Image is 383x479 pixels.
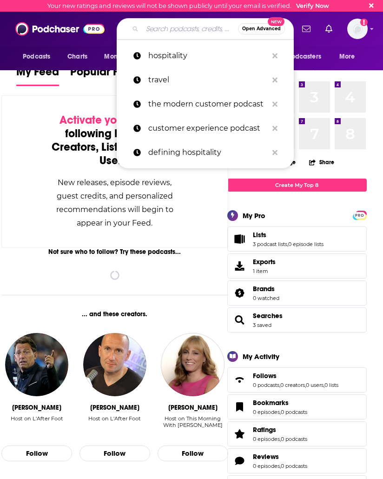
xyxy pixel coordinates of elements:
[1,446,72,461] button: Follow
[253,241,287,247] a: 3 podcast lists
[296,2,329,9] a: Verify Now
[243,211,265,220] div: My Pro
[281,409,307,415] a: 0 podcasts
[16,48,62,66] button: open menu
[347,19,368,39] span: Logged in as charlottestone
[238,23,285,34] button: Open AdvancedNew
[231,313,249,326] a: Searches
[253,399,289,407] span: Bookmarks
[231,233,249,246] a: Lists
[253,436,280,442] a: 0 episodes
[231,400,249,413] a: Bookmarks
[16,65,59,84] span: My Feed
[280,463,281,469] span: ,
[306,382,324,388] a: 0 users
[253,258,276,266] span: Exports
[253,382,279,388] a: 0 podcasts
[347,19,368,39] button: Show profile menu
[117,140,294,165] a: defining hospitality
[253,268,276,274] span: 1 item
[253,372,277,380] span: Follows
[59,113,155,127] span: Activate your Feed
[339,50,355,63] span: More
[1,248,228,256] div: Not sure who to follow? Try these podcasts...
[271,48,335,66] button: open menu
[253,409,280,415] a: 0 episodes
[253,285,275,293] span: Brands
[281,463,307,469] a: 0 podcasts
[253,372,338,380] a: Follows
[88,415,141,435] div: Host on L'After Foot
[67,50,87,63] span: Charts
[61,48,93,66] a: Charts
[333,48,367,66] button: open menu
[354,211,365,218] a: PRO
[148,140,268,165] p: defining hospitality
[227,448,367,473] span: Reviews
[324,382,324,388] span: ,
[280,382,305,388] a: 0 creators
[253,463,280,469] a: 0 episodes
[287,241,288,247] span: ,
[281,436,307,442] a: 0 podcasts
[117,44,294,68] a: hospitality
[88,415,141,422] div: Host on L'After Foot
[288,241,324,247] a: 0 episode lists
[11,415,63,422] div: Host on L'After Foot
[11,415,63,435] div: Host on L'After Foot
[5,333,69,397] img: Daniel Riolo
[279,382,280,388] span: ,
[83,333,147,397] a: Gilbert Brisbois
[253,285,279,293] a: Brands
[280,409,281,415] span: ,
[161,333,225,397] a: Jennifer Kushinka
[322,21,336,37] a: Show notifications dropdown
[16,65,59,86] a: My Feed
[253,426,276,434] span: Ratings
[148,92,268,116] p: the modern customer podcast
[253,312,283,320] span: Searches
[48,176,181,230] div: New releases, episode reviews, guest credits, and personalized recommendations will begin to appe...
[117,68,294,92] a: travel
[117,18,294,40] div: Search podcasts, credits, & more...
[104,50,137,63] span: Monitoring
[347,19,368,39] img: User Profile
[12,404,61,412] div: Daniel Riolo
[242,27,281,31] span: Open Advanced
[117,116,294,140] a: customer experience podcast
[231,427,249,440] a: Ratings
[227,394,367,419] span: Bookmarks
[15,20,105,38] img: Podchaser - Follow, Share and Rate Podcasts
[227,421,367,446] span: Ratings
[277,50,321,63] span: For Podcasters
[268,17,284,26] span: New
[158,446,228,461] button: Follow
[280,436,281,442] span: ,
[227,253,367,279] a: Exports
[298,21,314,37] a: Show notifications dropdown
[98,48,149,66] button: open menu
[354,212,365,219] span: PRO
[158,415,228,428] div: Host on This Morning With [PERSON_NAME]
[90,404,139,412] div: Gilbert Brisbois
[253,322,271,328] a: 3 saved
[253,452,279,461] span: Reviews
[148,116,268,140] p: customer experience podcast
[253,231,324,239] a: Lists
[148,68,268,92] p: travel
[360,19,368,26] svg: Email not verified
[79,446,150,461] button: Follow
[305,382,306,388] span: ,
[253,295,279,301] a: 0 watched
[117,92,294,116] a: the modern customer podcast
[253,452,307,461] a: Reviews
[324,382,338,388] a: 0 lists
[148,44,268,68] p: hospitality
[227,226,367,252] span: Lists
[253,426,307,434] a: Ratings
[309,153,335,171] button: Share
[227,179,367,191] a: Create My Top 8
